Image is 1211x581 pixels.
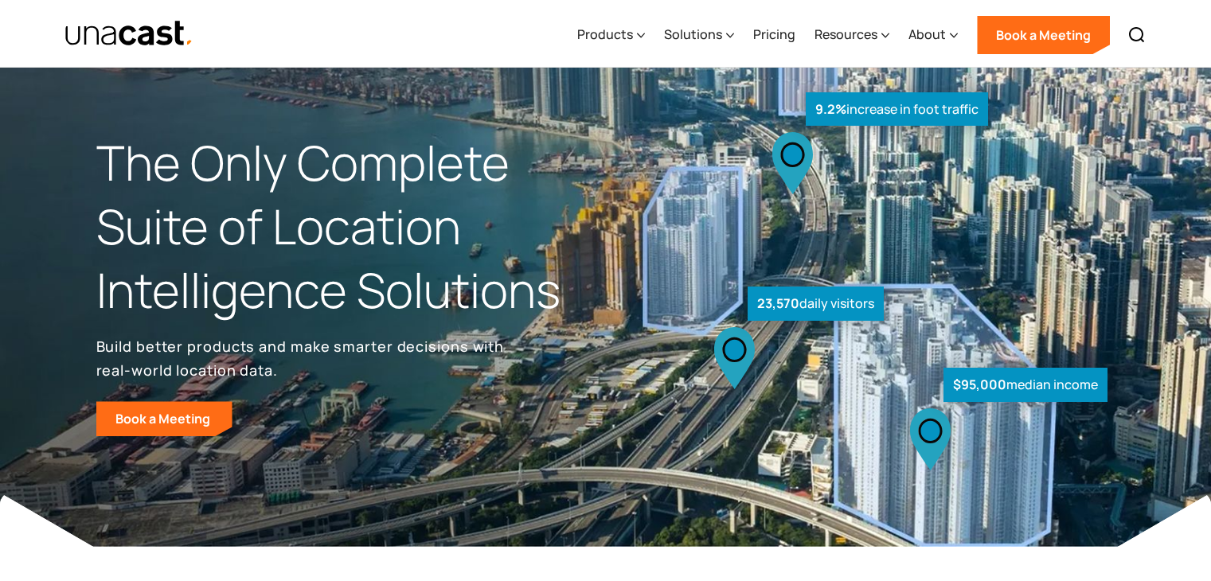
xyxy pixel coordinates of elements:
div: increase in foot traffic [806,92,988,127]
div: Resources [814,25,877,44]
a: Book a Meeting [96,401,232,436]
div: Solutions [664,25,722,44]
div: Solutions [664,2,734,68]
img: Unacast text logo [64,20,194,48]
strong: 23,570 [757,294,799,312]
div: daily visitors [748,287,884,321]
strong: 9.2% [815,100,846,118]
p: Build better products and make smarter decisions with real-world location data. [96,334,510,382]
a: Book a Meeting [977,16,1110,54]
div: Products [577,25,633,44]
div: About [908,25,946,44]
div: median income [943,368,1107,402]
div: Resources [814,2,889,68]
a: Pricing [753,2,795,68]
a: home [64,20,194,48]
h1: The Only Complete Suite of Location Intelligence Solutions [96,131,606,322]
strong: $95,000 [953,376,1006,393]
div: About [908,2,958,68]
div: Products [577,2,645,68]
img: Search icon [1127,25,1147,45]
